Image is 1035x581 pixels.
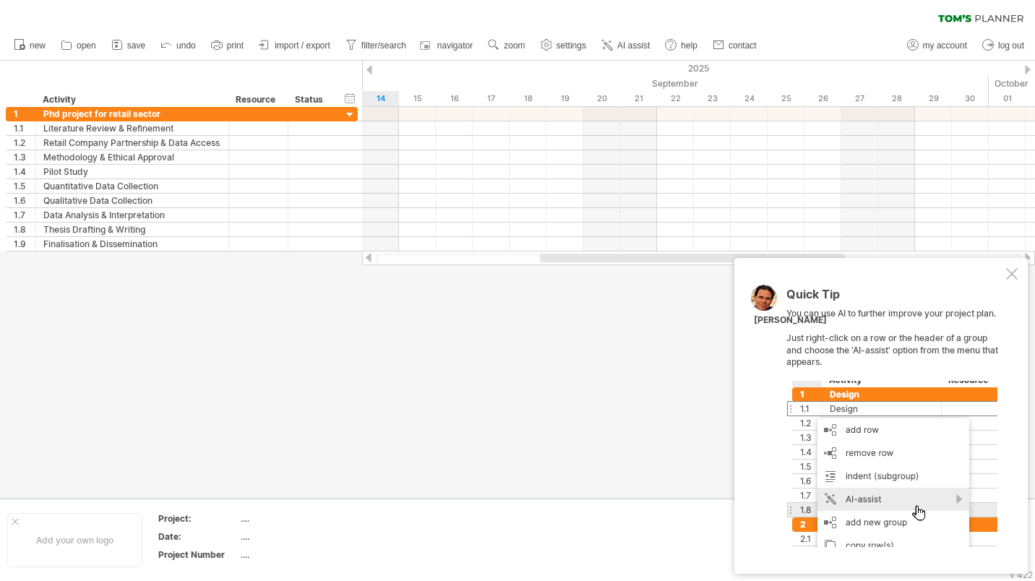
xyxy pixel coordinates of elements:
div: Qualitative Data Collection [43,194,221,207]
div: Thursday, 18 September 2025 [510,91,546,106]
div: Activity [43,92,220,107]
div: Methodology & Ethical Approval [43,150,221,164]
div: Wednesday, 24 September 2025 [731,91,768,106]
div: Quick Tip [786,288,1003,308]
div: Tuesday, 16 September 2025 [436,91,473,106]
div: Sunday, 14 September 2025 [362,91,399,106]
div: Finalisation & Dissemination [43,237,221,251]
div: [PERSON_NAME] [754,314,827,327]
span: zoom [504,40,525,51]
div: Phd project for retail sector [43,107,221,121]
div: Pilot Study [43,165,221,178]
a: open [57,36,100,55]
a: settings [537,36,590,55]
a: contact [709,36,761,55]
div: Sunday, 21 September 2025 [620,91,657,106]
div: 1.7 [14,208,35,222]
a: log out [979,36,1028,55]
div: Wednesday, 17 September 2025 [473,91,510,106]
a: save [108,36,150,55]
div: Retail Company Partnership & Data Access [43,136,221,150]
div: .... [241,512,362,525]
span: save [127,40,145,51]
div: Tuesday, 30 September 2025 [952,91,989,106]
div: 1 [14,107,35,121]
a: filter/search [342,36,411,55]
a: print [207,36,248,55]
div: Project: [158,512,238,525]
span: log out [998,40,1024,51]
div: Monday, 29 September 2025 [915,91,952,106]
a: AI assist [598,36,654,55]
div: Wednesday, 1 October 2025 [989,91,1026,106]
div: v 422 [1010,569,1033,580]
div: Saturday, 27 September 2025 [841,91,878,106]
span: contact [729,40,757,51]
div: Resource [236,92,280,107]
a: import / export [255,36,335,55]
span: undo [176,40,196,51]
a: undo [157,36,200,55]
div: Sunday, 28 September 2025 [878,91,915,106]
div: Data Analysis & Interpretation [43,208,221,222]
div: 1.2 [14,136,35,150]
div: You can use AI to further improve your project plan. Just right-click on a row or the header of a... [786,288,1003,547]
div: Add your own logo [7,513,142,567]
div: 1.3 [14,150,35,164]
a: zoom [484,36,529,55]
span: navigator [437,40,473,51]
div: Quantitative Data Collection [43,179,221,193]
span: AI assist [617,40,650,51]
span: filter/search [361,40,406,51]
a: navigator [418,36,477,55]
div: 1.9 [14,237,35,251]
div: Date: [158,530,238,543]
span: settings [557,40,586,51]
span: print [227,40,244,51]
div: Tuesday, 23 September 2025 [694,91,731,106]
div: Monday, 22 September 2025 [657,91,694,106]
a: my account [903,36,971,55]
div: 1.8 [14,223,35,236]
span: open [77,40,96,51]
span: my account [923,40,967,51]
span: import / export [275,40,330,51]
div: Project Number [158,548,238,561]
span: new [30,40,46,51]
div: Friday, 19 September 2025 [546,91,583,106]
div: Status [295,92,327,107]
div: 1.1 [14,121,35,135]
span: help [681,40,697,51]
div: Thursday, 25 September 2025 [768,91,804,106]
div: .... [241,530,362,543]
div: Monday, 15 September 2025 [399,91,436,106]
a: help [661,36,702,55]
div: Friday, 26 September 2025 [804,91,841,106]
div: 1.6 [14,194,35,207]
div: Literature Review & Refinement [43,121,221,135]
div: Thesis Drafting & Writing [43,223,221,236]
a: new [10,36,50,55]
div: Saturday, 20 September 2025 [583,91,620,106]
div: .... [241,548,362,561]
div: 1.5 [14,179,35,193]
div: 1.4 [14,165,35,178]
